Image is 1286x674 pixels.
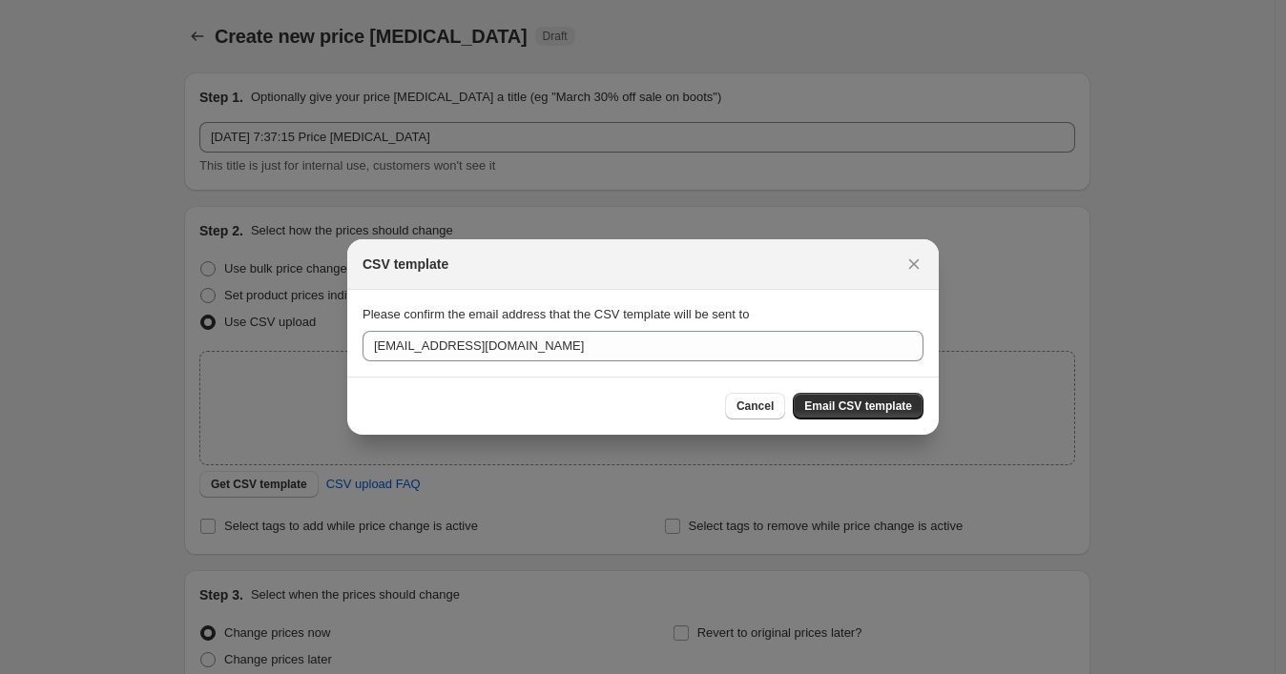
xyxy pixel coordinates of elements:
[793,393,923,419] button: Email CSV template
[901,251,927,277] button: Close
[725,393,785,419] button: Cancel
[363,255,448,274] h2: CSV template
[363,307,749,321] span: Please confirm the email address that the CSV template will be sent to
[736,398,774,414] span: Cancel
[804,398,912,414] span: Email CSV template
